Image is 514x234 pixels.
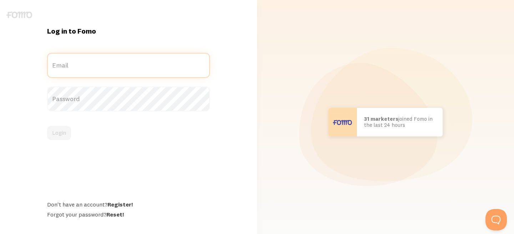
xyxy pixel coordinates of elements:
p: joined Fomo in the last 24 hours [364,116,435,128]
img: User avatar [328,108,357,136]
iframe: Help Scout Beacon - Open [485,209,507,230]
h1: Log in to Fomo [47,26,210,36]
a: Reset! [106,211,124,218]
img: fomo-logo-gray-b99e0e8ada9f9040e2984d0d95b3b12da0074ffd48d1e5cb62ac37fc77b0b268.svg [6,11,32,18]
keeper-lock: Open Keeper Popup [197,61,206,70]
div: Forgot your password? [47,211,210,218]
div: Don't have an account? [47,201,210,208]
label: Email [47,53,210,78]
b: 31 marketers [364,115,398,122]
a: Register! [107,201,133,208]
label: Password [47,86,210,111]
